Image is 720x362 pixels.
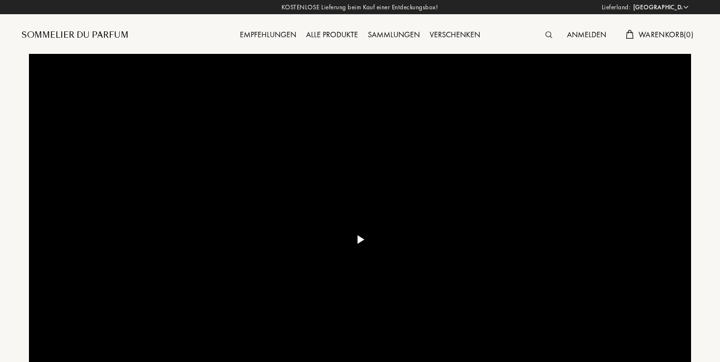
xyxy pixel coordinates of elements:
a: Verschenken [425,29,485,40]
img: arrow_w.png [682,3,690,11]
img: search_icn.svg [545,31,552,38]
a: Sammlungen [363,29,425,40]
div: Anmelden [562,29,611,42]
div: Verschenken [425,29,485,42]
div: Sammlungen [363,29,425,42]
img: cart.svg [626,30,634,39]
div: Empfehlungen [235,29,301,42]
a: Empfehlungen [235,29,301,40]
a: Sommelier du Parfum [22,29,129,41]
a: Anmelden [562,29,611,40]
a: Alle Produkte [301,29,363,40]
span: Lieferland: [602,2,631,12]
div: Alle Produkte [301,29,363,42]
span: Warenkorb ( 0 ) [639,29,694,40]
